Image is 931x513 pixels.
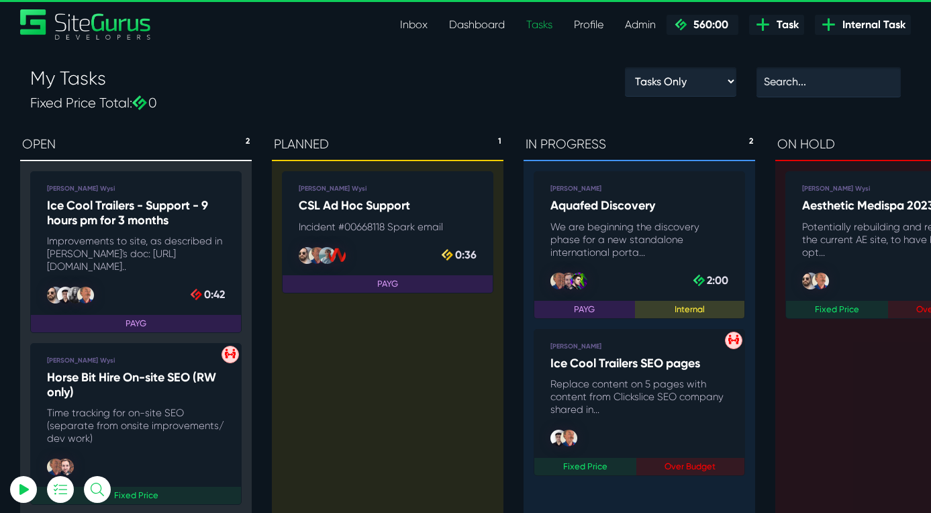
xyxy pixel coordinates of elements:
h5: Aquafed Discovery [550,199,728,214]
b: [PERSON_NAME] Wysi [47,185,115,193]
b: 2 [749,135,753,154]
a: [PERSON_NAME]Aquafed Discovery We are beginning the discovery phase for a new standalone internat... [534,171,745,319]
span: Over Budget [636,458,745,475]
h5: Horse Bit Hire On-site SEO (RW only) [47,371,225,400]
a: Admin [614,11,667,38]
b: [PERSON_NAME] [550,342,601,351]
a: [PERSON_NAME] WysiHorse Bit Hire On-site SEO (RW only) Time tracking for on-site SEO (separate fr... [30,343,242,505]
div: OPEN [20,129,252,162]
a: [PERSON_NAME] WysiIce Cool Trailers - Support - 9 hours pm for 3 months Improvements to site, as ... [30,171,242,333]
b: [PERSON_NAME] Wysi [802,185,870,193]
b: 2 [246,135,250,154]
a: Dashboard [438,11,516,38]
span: PAYG [31,315,241,332]
span: 2:00 [695,273,728,289]
h3: My Tasks [30,67,157,90]
h5: CSL Ad Hoc Support [299,199,477,214]
span: 0:36 [443,247,477,264]
b: 1 [498,135,501,154]
p: Improvements to site, as described in [PERSON_NAME]'s doc: [URL][DOMAIN_NAME].. [47,235,225,273]
p: Incident #00668118 Spark email [299,221,477,234]
span: Task [771,17,799,33]
span: Fixed Price [31,487,241,504]
a: Internal Task [815,15,911,35]
b: [PERSON_NAME] [550,185,601,193]
a: [PERSON_NAME] WysiCSL Ad Hoc Support Incident #00668118 Spark email 0:36 PAYG [282,171,493,293]
input: Search... [756,67,901,97]
span: Internal Task [837,17,905,33]
a: Profile [563,11,614,38]
a: Tasks [516,11,563,38]
span: 560:00 [688,18,728,31]
b: [PERSON_NAME] Wysi [47,357,115,365]
span: Internal [635,301,745,318]
h5: Fixed Price Total: 0 [30,95,157,111]
h5: Ice Cool Trailers SEO pages [550,357,728,371]
a: Inbox [389,11,438,38]
div: IN PROGRESS [524,129,755,162]
span: Fixed Price [786,301,888,318]
a: Task [749,15,804,35]
a: [PERSON_NAME]Ice Cool Trailers SEO pages Replace content on 5 pages with content from Clickslice ... [534,329,745,477]
span: 0:42 [192,287,225,304]
p: Replace content on 5 pages with content from Clickslice SEO company shared in... [550,378,728,416]
div: PLANNED [272,129,503,162]
p: Time tracking for on-site SEO (separate from onsite improvements/ dev work) [47,407,225,445]
img: Sitegurus Logo [20,9,152,40]
h5: Ice Cool Trailers - Support - 9 hours pm for 3 months [47,199,225,228]
b: [PERSON_NAME] Wysi [299,185,366,193]
p: We are beginning the discovery phase for a new standalone international porta... [550,221,728,259]
a: SiteGurus [20,9,152,40]
a: 560:00 [667,15,738,35]
span: PAYG [283,275,493,293]
span: Fixed Price [534,458,636,475]
span: PAYG [534,301,635,318]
